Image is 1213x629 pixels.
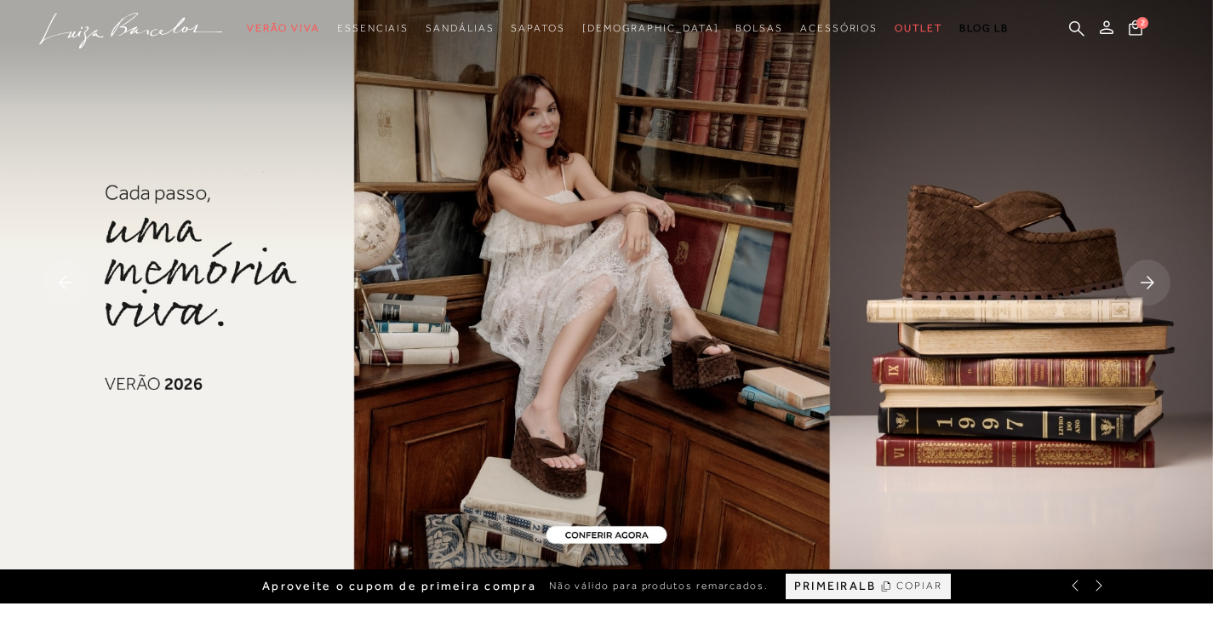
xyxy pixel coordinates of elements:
a: noSubCategoriesText [735,13,783,44]
a: noSubCategoriesText [511,13,564,44]
span: Não válido para produtos remarcados. [549,579,769,593]
span: PRIMEIRALB [794,579,876,593]
button: 2 [1124,19,1147,42]
span: Aproveite o cupom de primeira compra [262,579,536,593]
span: Sandálias [426,22,494,34]
span: COPIAR [896,578,942,594]
a: noSubCategoriesText [247,13,320,44]
span: 2 [1136,17,1148,29]
a: noSubCategoriesText [582,13,719,44]
a: noSubCategoriesText [337,13,409,44]
span: [DEMOGRAPHIC_DATA] [582,22,719,34]
span: Bolsas [735,22,783,34]
a: noSubCategoriesText [800,13,878,44]
a: noSubCategoriesText [426,13,494,44]
span: Sapatos [511,22,564,34]
span: Outlet [895,22,942,34]
span: BLOG LB [959,22,1009,34]
span: Acessórios [800,22,878,34]
a: BLOG LB [959,13,1009,44]
span: Essenciais [337,22,409,34]
span: Verão Viva [247,22,320,34]
a: noSubCategoriesText [895,13,942,44]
